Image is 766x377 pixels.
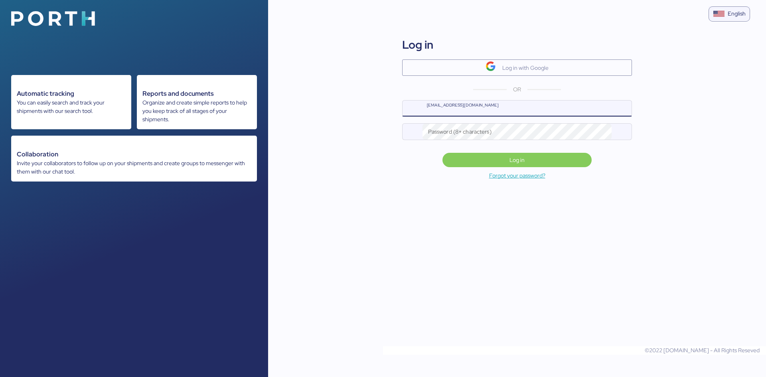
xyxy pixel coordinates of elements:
a: Forgot your password? [268,171,766,180]
div: Collaboration [17,150,251,159]
div: Reports and documents [142,89,251,99]
button: Log in [442,153,592,167]
input: Password (8+ characters) [422,124,612,140]
button: Log in with Google [402,59,632,76]
div: English [728,10,746,18]
div: Log in [402,36,433,53]
input: name@company.com [422,101,632,116]
div: You can easily search and track your shipments with our search tool. [17,99,126,115]
span: OR [513,85,521,94]
div: Organize and create simple reports to help you keep track of all stages of your shipments. [142,99,251,124]
div: Automatic tracking [17,89,126,99]
div: Log in with Google [502,63,549,73]
span: Log in [509,155,525,165]
div: Invite your collaborators to follow up on your shipments and create groups to messenger with them... [17,159,251,176]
